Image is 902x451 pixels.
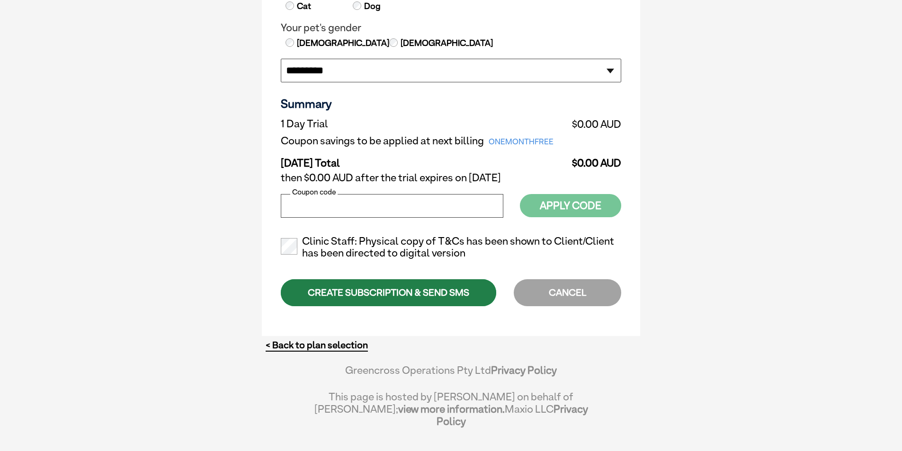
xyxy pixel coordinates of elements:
span: ONEMONTHFREE [484,135,558,149]
td: $0.00 AUD [568,150,621,169]
a: < Back to plan selection [266,339,368,351]
div: CANCEL [514,279,621,306]
td: $0.00 AUD [568,115,621,133]
td: 1 Day Trial [281,115,568,133]
div: This page is hosted by [PERSON_NAME] on behalf of [PERSON_NAME]; Maxio LLC [314,386,588,427]
button: Apply Code [520,194,621,217]
label: Coupon code [290,188,338,196]
div: Greencross Operations Pty Ltd [314,364,588,386]
label: Clinic Staff: Physical copy of T&Cs has been shown to Client/Client has been directed to digital ... [281,235,621,260]
td: [DATE] Total [281,150,568,169]
legend: Your pet's gender [281,22,621,34]
div: CREATE SUBSCRIPTION & SEND SMS [281,279,496,306]
a: Privacy Policy [491,364,557,376]
td: Coupon savings to be applied at next billing [281,133,568,150]
td: then $0.00 AUD after the trial expires on [DATE] [281,169,621,186]
input: Clinic Staff: Physical copy of T&Cs has been shown to Client/Client has been directed to digital ... [281,238,297,255]
h3: Summary [281,97,621,111]
a: view more information. [398,403,505,415]
a: Privacy Policy [437,403,588,427]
